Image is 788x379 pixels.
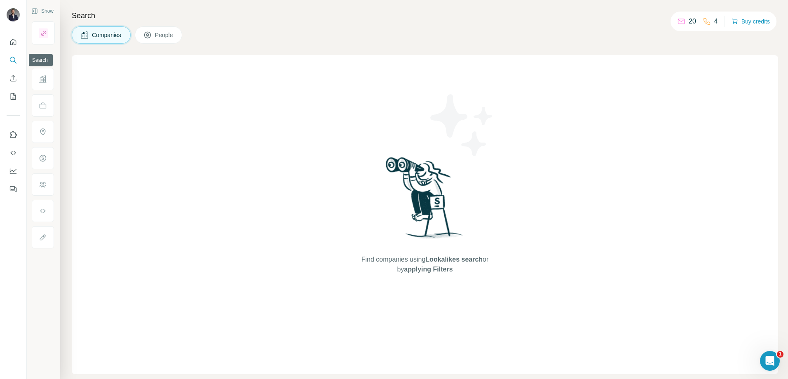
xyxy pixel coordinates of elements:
button: Search [7,53,20,68]
img: Avatar [7,8,20,21]
span: 1 [777,351,783,358]
span: Find companies using or by [359,255,491,274]
button: Feedback [7,182,20,197]
button: Show [26,5,59,17]
img: Surfe Illustration - Woman searching with binoculars [382,155,468,247]
button: Enrich CSV [7,71,20,86]
button: Use Surfe on LinkedIn [7,127,20,142]
span: applying Filters [404,266,453,273]
button: Quick start [7,35,20,49]
img: Surfe Illustration - Stars [425,88,499,162]
h4: Search [72,10,778,21]
button: My lists [7,89,20,104]
iframe: Intercom live chat [760,351,780,371]
p: 4 [714,16,718,26]
span: People [155,31,174,39]
span: Companies [92,31,122,39]
span: Lookalikes search [425,256,483,263]
p: 20 [689,16,696,26]
button: Use Surfe API [7,145,20,160]
button: Buy credits [732,16,770,27]
button: Dashboard [7,164,20,178]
